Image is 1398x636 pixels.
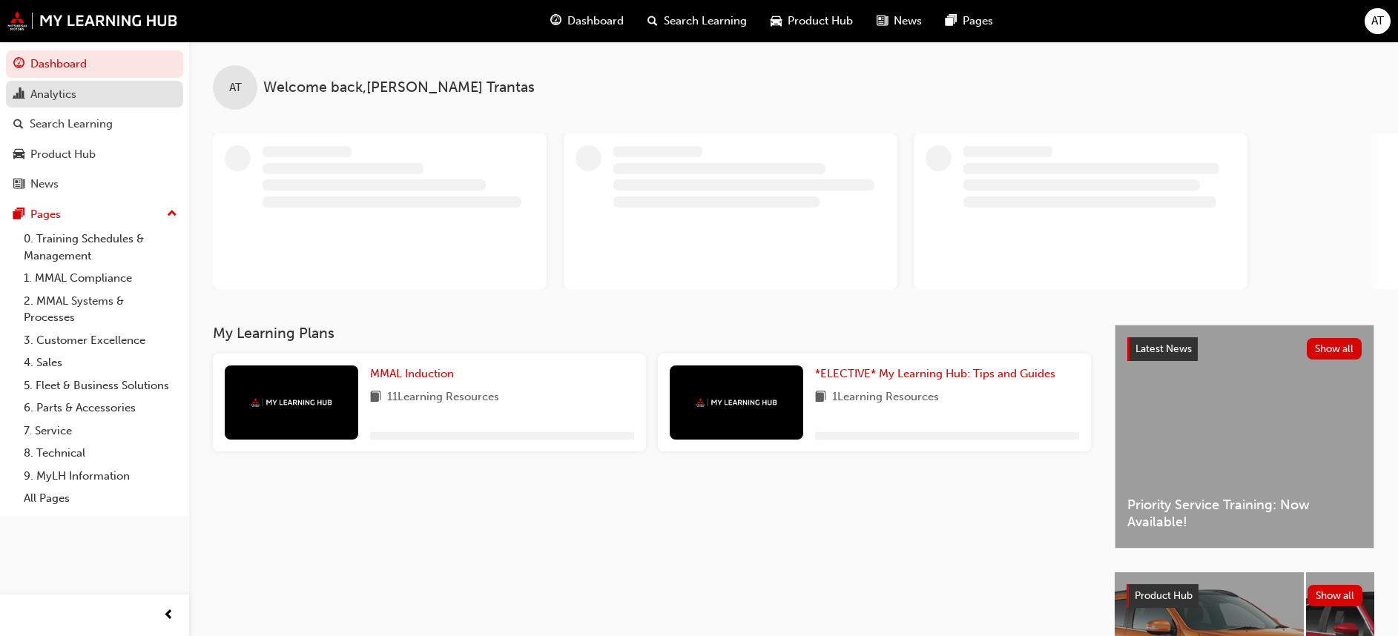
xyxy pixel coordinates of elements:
[163,606,174,625] span: prev-icon
[538,6,636,36] a: guage-iconDashboard
[6,50,183,78] a: Dashboard
[1307,338,1362,360] button: Show all
[1371,13,1384,30] span: AT
[636,6,759,36] a: search-iconSearch Learning
[815,388,826,407] span: book-icon
[18,329,183,352] a: 3. Customer Excellence
[696,398,777,408] img: mmal
[30,116,113,133] div: Search Learning
[167,205,177,224] span: up-icon
[18,442,183,465] a: 8. Technical
[664,13,747,30] span: Search Learning
[18,420,183,443] a: 7. Service
[6,201,183,228] button: Pages
[13,178,24,191] span: news-icon
[1127,337,1362,361] a: Latest NewsShow all
[370,388,381,407] span: book-icon
[18,374,183,397] a: 5. Fleet & Business Solutions
[30,146,96,163] div: Product Hub
[1135,589,1193,602] span: Product Hub
[1127,584,1362,608] a: Product HubShow all
[647,12,658,30] span: search-icon
[567,13,624,30] span: Dashboard
[387,388,499,407] span: 11 Learning Resources
[6,170,183,198] a: News
[18,290,183,329] a: 2. MMAL Systems & Processes
[865,6,934,36] a: news-iconNews
[877,12,888,30] span: news-icon
[6,141,183,168] a: Product Hub
[963,13,993,30] span: Pages
[13,58,24,71] span: guage-icon
[18,228,183,267] a: 0. Training Schedules & Management
[18,487,183,510] a: All Pages
[18,397,183,420] a: 6. Parts & Accessories
[13,118,24,131] span: search-icon
[832,388,939,407] span: 1 Learning Resources
[30,176,59,193] div: News
[1365,8,1391,34] button: AT
[1308,585,1363,606] button: Show all
[7,11,178,30] img: mmal
[1115,325,1374,549] a: Latest NewsShow allPriority Service Training: Now Available!
[251,398,332,408] img: mmal
[263,79,535,96] span: Welcome back , [PERSON_NAME] Trantas
[934,6,1005,36] a: pages-iconPages
[30,206,61,223] div: Pages
[788,13,853,30] span: Product Hub
[759,6,865,36] a: car-iconProduct Hub
[946,12,957,30] span: pages-icon
[13,88,24,102] span: chart-icon
[6,81,183,108] a: Analytics
[18,465,183,488] a: 9. MyLH Information
[229,79,242,96] span: AT
[13,148,24,162] span: car-icon
[815,367,1055,380] span: *ELECTIVE* My Learning Hub: Tips and Guides
[370,365,460,382] a: MMAL Induction
[18,267,183,290] a: 1. MMAL Compliance
[6,110,183,138] a: Search Learning
[6,47,183,201] button: DashboardAnalyticsSearch LearningProduct HubNews
[18,351,183,374] a: 4. Sales
[550,12,561,30] span: guage-icon
[13,208,24,222] span: pages-icon
[894,13,922,30] span: News
[370,367,454,380] span: MMAL Induction
[1127,497,1362,530] span: Priority Service Training: Now Available!
[213,325,1091,342] h3: My Learning Plans
[815,365,1061,382] a: *ELECTIVE* My Learning Hub: Tips and Guides
[30,86,76,103] div: Analytics
[771,12,782,30] span: car-icon
[1135,342,1192,355] span: Latest News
